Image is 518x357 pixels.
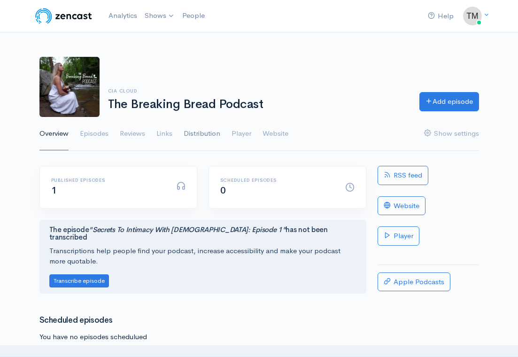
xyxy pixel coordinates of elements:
[232,117,251,151] a: Player
[178,6,209,26] a: People
[39,316,366,325] h3: Scheduled episodes
[39,332,366,342] p: You have no episodes schedulued
[49,226,356,241] h4: The episode has not been transcribed
[378,166,428,185] a: RSS feed
[108,88,408,93] h6: Cia Cloud
[39,117,69,151] a: Overview
[49,276,109,285] a: Transcribe episode
[378,226,419,246] a: Player
[51,178,165,183] h6: Published episodes
[378,272,450,292] a: Apple Podcasts
[51,185,57,196] span: 1
[105,6,141,26] a: Analytics
[263,117,288,151] a: Website
[220,178,334,183] h6: Scheduled episodes
[156,117,172,151] a: Links
[419,92,479,111] a: Add episode
[378,196,425,216] a: Website
[141,6,178,26] a: Shows
[80,117,108,151] a: Episodes
[34,7,93,25] img: ZenCast Logo
[463,7,482,25] img: ...
[120,117,145,151] a: Reviews
[424,6,457,26] a: Help
[49,274,109,288] button: Transcribe episode
[49,246,356,267] p: Transcriptions help people find your podcast, increase accessibility and make your podcast more q...
[220,185,226,196] span: 0
[89,225,286,234] i: "Secrets To Intimacy With [DEMOGRAPHIC_DATA]: Episode 1"
[424,117,479,151] a: Show settings
[108,98,408,111] h1: The Breaking Bread Podcast
[184,117,220,151] a: Distribution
